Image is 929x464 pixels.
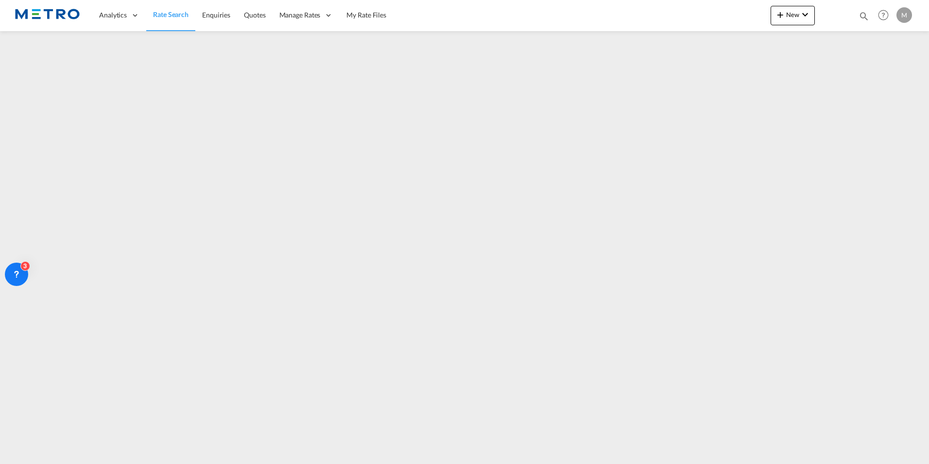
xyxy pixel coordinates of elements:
div: Help [875,7,896,24]
div: icon-magnify [859,11,869,25]
button: icon-plus 400-fgNewicon-chevron-down [771,6,815,25]
img: 25181f208a6c11efa6aa1bf80d4cef53.png [15,4,80,26]
span: New [774,11,811,18]
span: My Rate Files [346,11,386,19]
span: Rate Search [153,10,189,18]
span: Help [875,7,892,23]
span: Manage Rates [279,10,321,20]
span: Analytics [99,10,127,20]
md-icon: icon-chevron-down [799,9,811,20]
div: M [896,7,912,23]
span: Quotes [244,11,265,19]
md-icon: icon-plus 400-fg [774,9,786,20]
md-icon: icon-magnify [859,11,869,21]
span: Enquiries [202,11,230,19]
